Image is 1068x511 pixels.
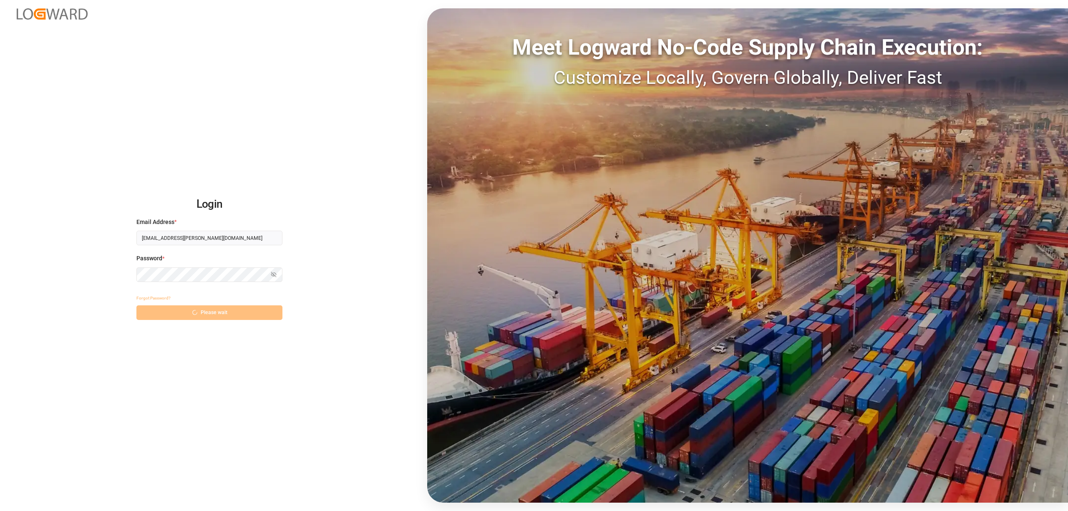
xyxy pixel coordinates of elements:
[17,8,88,20] img: Logward_new_orange.png
[136,191,282,218] h2: Login
[136,218,174,227] span: Email Address
[427,64,1068,91] div: Customize Locally, Govern Globally, Deliver Fast
[427,31,1068,64] div: Meet Logward No-Code Supply Chain Execution:
[136,231,282,245] input: Enter your email
[136,254,162,263] span: Password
